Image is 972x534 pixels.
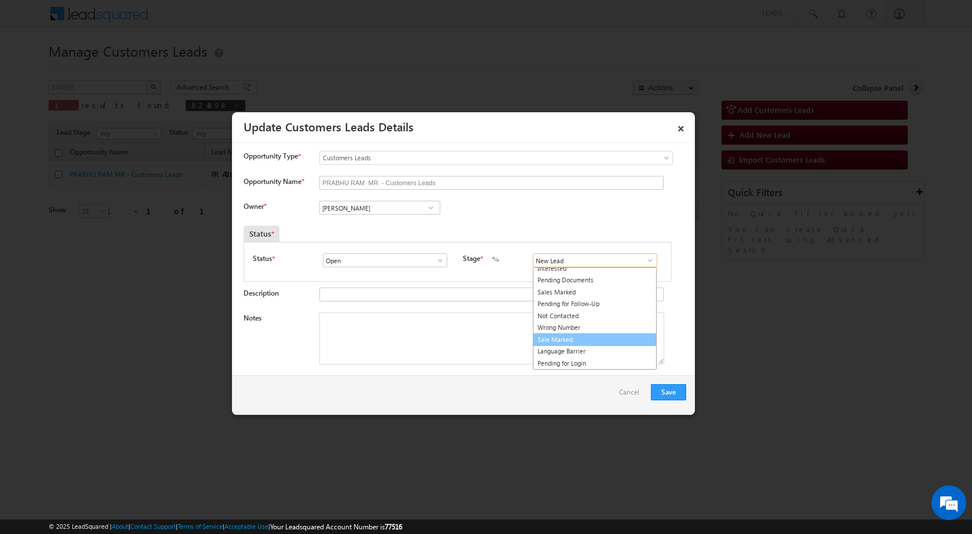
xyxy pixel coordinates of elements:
[244,118,414,134] a: Update Customers Leads Details
[430,255,444,266] a: Show All Items
[320,153,625,163] span: Customers Leads
[533,298,656,310] a: Pending for Follow-Up
[640,255,654,266] a: Show All Items
[20,61,49,76] img: d_60004797649_company_0_60004797649
[323,253,447,267] input: Type to Search
[619,384,645,406] a: Cancel
[130,522,176,530] a: Contact Support
[112,522,128,530] a: About
[253,253,272,264] label: Status
[15,107,211,347] textarea: Type your message and hit 'Enter'
[244,226,279,242] div: Status
[244,314,262,322] label: Notes
[651,384,686,400] button: Save
[244,177,304,186] label: Opportunity Name
[533,274,656,286] a: Pending Documents
[49,521,402,532] span: © 2025 LeadSquared | | | | |
[533,286,656,299] a: Sales Marked
[533,263,656,275] a: Interested
[424,202,438,213] a: Show All Items
[270,522,402,531] span: Your Leadsquared Account Number is
[190,6,218,34] div: Minimize live chat window
[244,202,266,211] label: Owner
[463,253,480,264] label: Stage
[60,61,194,76] div: Chat with us now
[244,289,279,297] label: Description
[157,356,210,372] em: Start Chat
[319,151,673,165] a: Customers Leads
[178,522,223,530] a: Terms of Service
[533,253,657,267] input: Type to Search
[385,522,402,531] span: 77516
[533,310,656,322] a: Not Contacted
[533,333,657,347] a: Sale Marked
[533,322,656,334] a: Wrong Number
[224,522,268,530] a: Acceptable Use
[533,345,656,358] a: Language Barrier
[671,116,691,137] a: ×
[244,151,298,161] span: Opportunity Type
[319,201,440,215] input: Type to Search
[533,358,656,370] a: Pending for Login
